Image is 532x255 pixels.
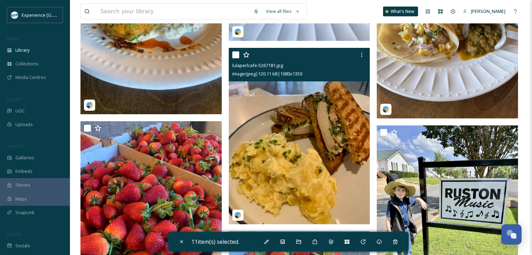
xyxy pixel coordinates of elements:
[15,242,30,249] span: Socials
[191,238,239,246] span: 11 item(s) selected.
[15,60,38,67] span: Collections
[15,74,46,81] span: Media Centres
[15,209,35,216] span: SnapLink
[232,62,283,68] span: lulaperlcafe-5267181.jpg
[22,12,91,18] span: Experience [GEOGRAPHIC_DATA]
[15,182,30,188] span: Stories
[15,154,34,161] span: Galleries
[7,36,19,41] span: MEDIA
[7,97,22,102] span: COLLECT
[7,232,21,237] span: SOCIALS
[471,8,505,14] span: [PERSON_NAME]
[459,5,509,18] a: [PERSON_NAME]
[86,102,93,109] img: snapsea-logo.png
[383,7,418,16] a: What's New
[234,28,241,35] img: snapsea-logo.png
[262,5,303,18] a: View all files
[15,121,33,128] span: Uploads
[15,168,33,175] span: Embeds
[382,106,389,113] img: snapsea-logo.png
[7,144,23,149] span: WIDGETS
[232,71,302,77] span: image/jpeg | 120.11 kB | 1080 x 1350
[234,212,241,219] img: snapsea-logo.png
[501,224,522,245] button: Open Chat
[15,47,29,53] span: Library
[229,48,370,224] img: lulaperlcafe-5267181.jpg
[15,108,25,114] span: UGC
[97,4,250,19] input: Search your library
[11,12,18,19] img: 24IZHUKKFBA4HCESFN4PRDEIEY.avif
[15,196,27,202] span: Maps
